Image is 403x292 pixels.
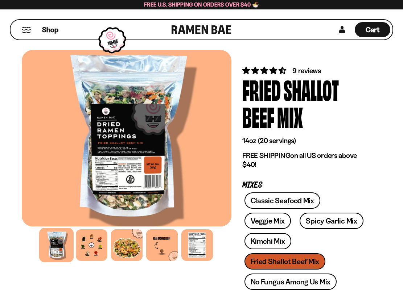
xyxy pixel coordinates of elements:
a: Classic Seafood Mix [244,192,320,209]
a: Kimchi Mix [244,233,291,249]
div: Cart [355,20,390,39]
a: Spicy Garlic Mix [300,213,363,229]
p: on all US orders above $40! [242,151,370,169]
p: Mixes [242,182,370,189]
button: Mobile Menu Trigger [21,27,31,33]
a: Veggie Mix [244,213,291,229]
span: Shop [42,25,58,35]
span: 9 reviews [292,66,321,75]
a: Shop [42,22,58,37]
p: 14oz (20 servings) [242,136,370,145]
div: Mix [277,103,303,130]
div: Shallot [284,76,339,103]
div: Beef [242,103,274,130]
a: No Fungus Among Us Mix [244,274,337,290]
span: 4.56 stars [242,66,288,75]
span: Free U.S. Shipping on Orders over $40 🍜 [144,1,259,8]
span: Cart [366,25,380,34]
div: Fried [242,76,281,103]
strong: FREE SHIPPING [242,151,290,160]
